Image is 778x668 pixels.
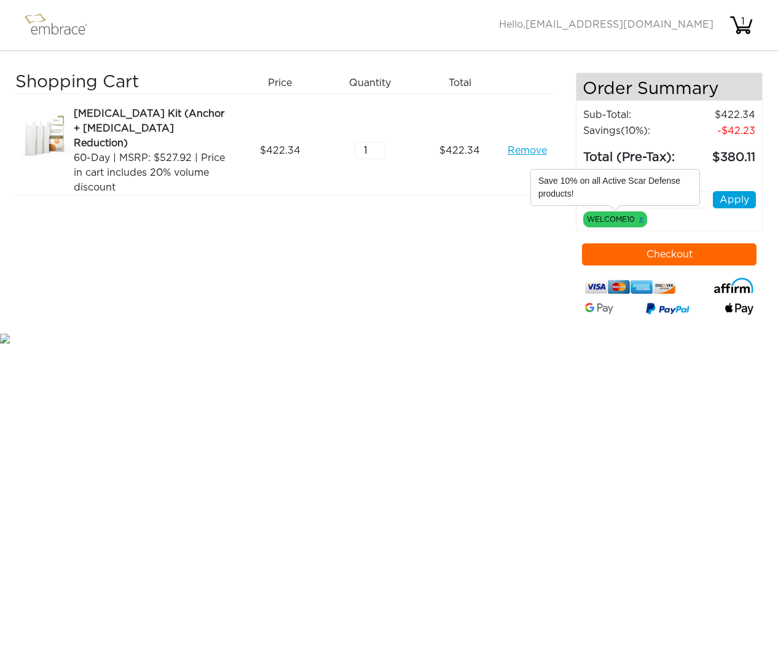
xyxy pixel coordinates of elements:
span: 422.34 [260,143,301,158]
a: x [639,213,643,224]
img: cart [729,13,753,37]
a: Remove [508,143,547,158]
div: Price [240,73,329,93]
span: (10%) [621,126,648,136]
td: Total (Pre-Tax): [583,139,678,167]
div: [MEDICAL_DATA] Kit (Anchor + [MEDICAL_DATA] Reduction) [74,106,230,151]
img: Google-Pay-Logo.svg [585,303,613,314]
img: 7c0420a2-8cf1-11e7-a4ca-02e45ca4b85b.jpeg [15,106,77,168]
td: 42.23 [678,123,756,139]
img: affirm-logo.svg [714,278,753,294]
span: Hello, [499,20,713,29]
td: Savings : [583,123,678,139]
a: 1 [729,20,753,29]
span: Quantity [349,76,391,90]
div: 60-Day | MSRP: $527.92 | Price in cart includes 20% volume discount [74,151,230,195]
img: logo.png [22,10,101,41]
h4: Order Summary [576,73,762,101]
div: WELCOME10 [583,211,647,227]
img: credit-cards.png [585,278,675,296]
img: fullApplePay.png [725,303,753,315]
span: 422.34 [439,143,480,158]
img: paypal-v3.png [646,301,690,318]
td: Sub-Total: [583,107,678,123]
button: Apply [713,191,756,208]
td: 380.11 [678,139,756,167]
div: Total [420,73,509,93]
h3: Shopping Cart [15,73,230,93]
div: Save 10% on all Active Scar Defense products! [531,170,699,205]
span: [EMAIL_ADDRESS][DOMAIN_NAME] [525,20,713,29]
button: Checkout [582,243,756,265]
td: 422.34 [678,107,756,123]
div: 1 [731,14,755,29]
